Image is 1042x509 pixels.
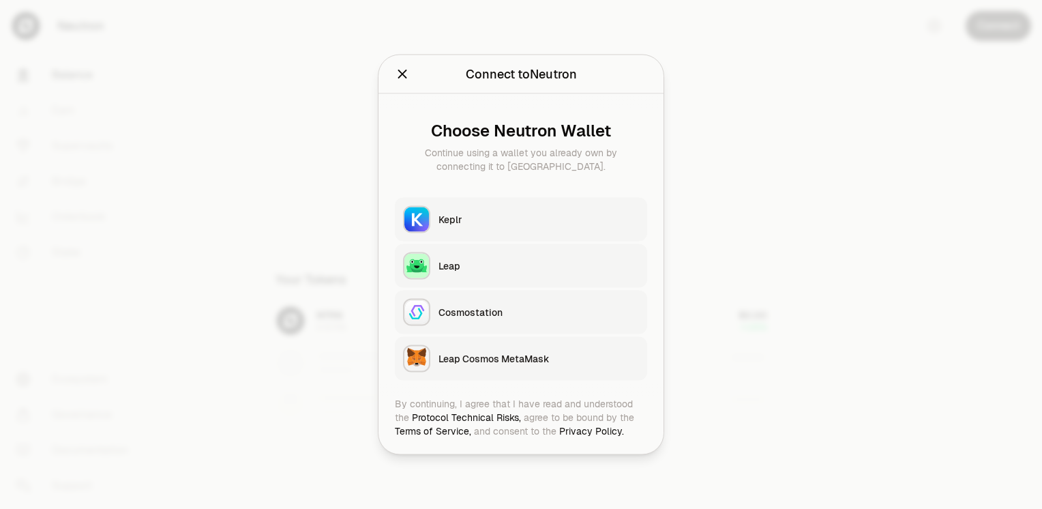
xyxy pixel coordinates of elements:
[395,337,647,381] button: Leap Cosmos MetaMaskLeap Cosmos MetaMask
[438,306,639,319] div: Cosmostation
[404,347,429,371] img: Leap Cosmos MetaMask
[395,291,647,334] button: CosmostationCosmostation
[406,121,636,141] div: Choose Neutron Wallet
[406,146,636,173] div: Continue using a wallet you already own by connecting it to [GEOGRAPHIC_DATA].
[404,207,429,232] img: Keplr
[438,259,639,273] div: Leap
[395,425,471,437] a: Terms of Service,
[404,300,429,325] img: Cosmostation
[395,65,410,84] button: Close
[438,352,639,366] div: Leap Cosmos MetaMask
[412,411,521,424] a: Protocol Technical Risks,
[395,397,647,438] div: By continuing, I agree that I have read and understood the agree to be bound by the and consent t...
[438,213,639,227] div: Keplr
[395,198,647,242] button: KeplrKeplr
[559,425,624,437] a: Privacy Policy.
[466,65,577,84] div: Connect to Neutron
[395,244,647,288] button: LeapLeap
[404,254,429,278] img: Leap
